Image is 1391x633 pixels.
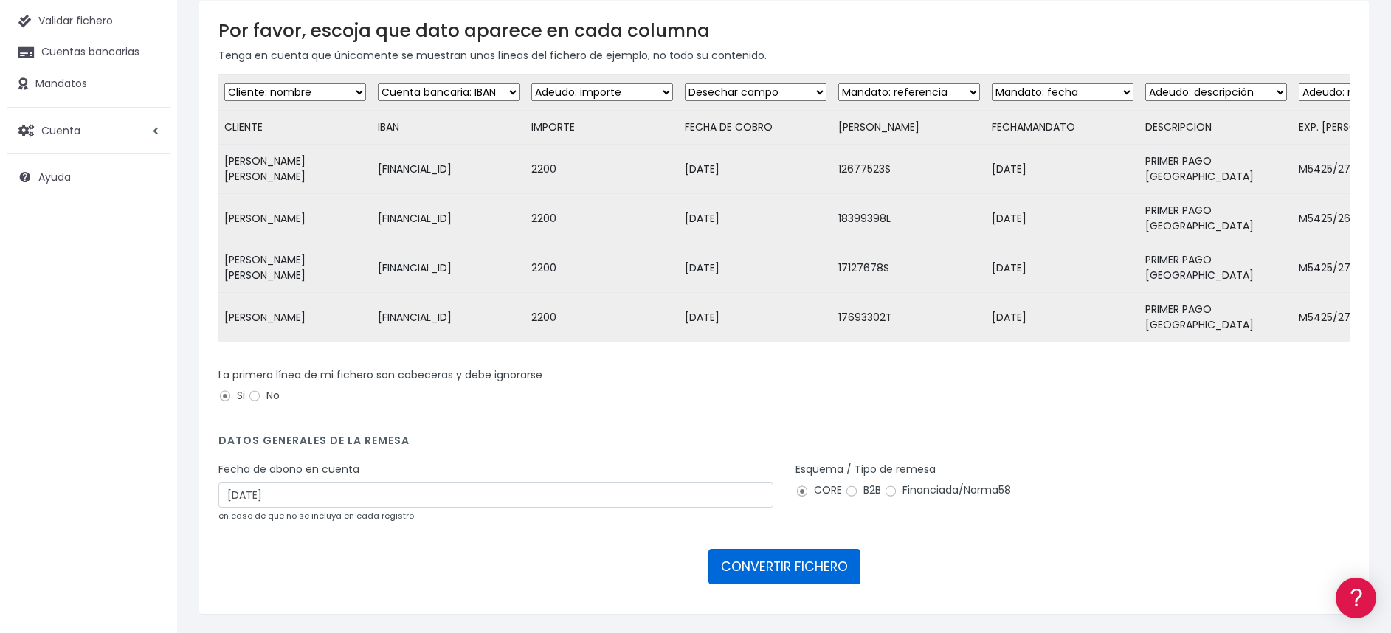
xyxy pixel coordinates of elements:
td: [FINANCIAL_ID] [372,145,525,194]
h3: Por favor, escoja que dato aparece en cada columna [218,20,1350,41]
label: CORE [795,482,842,498]
td: PRIMER PAGO [GEOGRAPHIC_DATA] [1139,293,1293,342]
a: API [15,377,280,400]
td: 17127678S [832,243,986,293]
a: Mandatos [7,69,170,100]
td: [FINANCIAL_ID] [372,293,525,342]
div: Facturación [15,293,280,307]
td: [PERSON_NAME] [218,194,372,243]
td: PRIMER PAGO [GEOGRAPHIC_DATA] [1139,145,1293,194]
a: Cuenta [7,115,170,146]
td: 17693302T [832,293,986,342]
td: [DATE] [679,194,832,243]
td: [DATE] [986,145,1139,194]
td: [DATE] [679,145,832,194]
td: 2200 [525,194,679,243]
td: [DATE] [986,194,1139,243]
td: [FINANCIAL_ID] [372,194,525,243]
td: [PERSON_NAME] [832,111,986,145]
span: Ayuda [38,170,71,184]
label: Fecha de abono en cuenta [218,462,359,477]
td: DESCRIPCION [1139,111,1293,145]
label: Esquema / Tipo de remesa [795,462,936,477]
label: Si [218,388,245,404]
div: Programadores [15,354,280,368]
label: No [248,388,280,404]
td: [PERSON_NAME] [218,293,372,342]
td: 2200 [525,243,679,293]
td: [DATE] [679,293,832,342]
td: PRIMER PAGO [GEOGRAPHIC_DATA] [1139,243,1293,293]
button: CONVERTIR FICHERO [708,549,860,584]
a: Información general [15,125,280,148]
td: 18399398L [832,194,986,243]
td: [FINANCIAL_ID] [372,243,525,293]
label: Financiada/Norma58 [884,482,1011,498]
td: [DATE] [679,243,832,293]
td: [PERSON_NAME] [PERSON_NAME] [218,145,372,194]
td: IMPORTE [525,111,679,145]
td: [PERSON_NAME] [PERSON_NAME] [218,243,372,293]
a: Ayuda [7,162,170,193]
a: Perfiles de empresas [15,255,280,278]
td: CLIENTE [218,111,372,145]
td: [DATE] [986,293,1139,342]
div: Información general [15,103,280,117]
a: Videotutoriales [15,232,280,255]
td: FECHA DE COBRO [679,111,832,145]
a: Cuentas bancarias [7,37,170,68]
h4: Datos generales de la remesa [218,435,1350,454]
a: General [15,316,280,339]
td: 12677523S [832,145,986,194]
button: Contáctanos [15,395,280,421]
a: Validar fichero [7,6,170,37]
a: Formatos [15,187,280,210]
td: IBAN [372,111,525,145]
td: 2200 [525,145,679,194]
td: 2200 [525,293,679,342]
small: en caso de que no se incluya en cada registro [218,510,414,522]
td: FECHAMANDATO [986,111,1139,145]
a: Problemas habituales [15,210,280,232]
td: [DATE] [986,243,1139,293]
p: Tenga en cuenta que únicamente se muestran unas líneas del fichero de ejemplo, no todo su contenido. [218,47,1350,63]
span: Cuenta [41,122,80,137]
label: B2B [845,482,881,498]
div: Convertir ficheros [15,163,280,177]
a: POWERED BY ENCHANT [203,425,284,439]
td: PRIMER PAGO [GEOGRAPHIC_DATA] [1139,194,1293,243]
label: La primera línea de mi fichero son cabeceras y debe ignorarse [218,367,542,383]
